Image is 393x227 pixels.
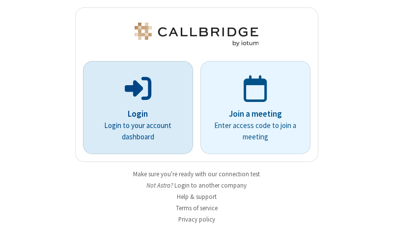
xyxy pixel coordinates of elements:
a: Make sure you're ready with our connection test [133,170,260,178]
button: LoginLogin to your account dashboard [83,61,193,154]
img: Astra [133,23,260,46]
p: Login [97,108,179,121]
a: Terms of service [176,204,218,212]
a: Privacy policy [178,215,215,224]
a: Join a meetingEnter access code to join a meeting [200,61,310,154]
p: Enter access code to join a meeting [214,120,297,142]
li: Not Astra? [75,181,318,190]
p: Login to your account dashboard [97,120,179,142]
a: Help & support [177,193,217,201]
p: Join a meeting [214,108,297,121]
button: Login to another company [174,181,247,190]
